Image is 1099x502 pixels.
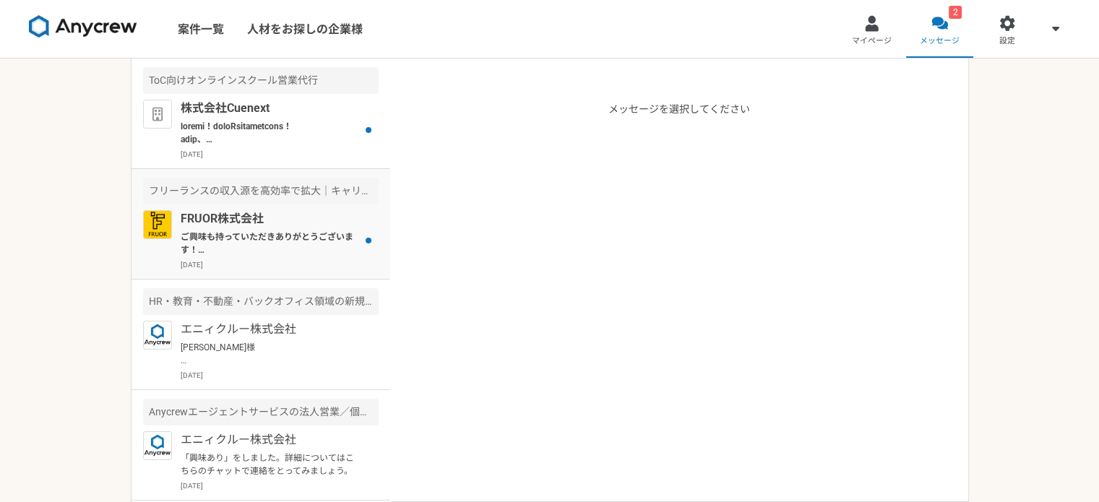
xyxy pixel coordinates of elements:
[181,321,359,338] p: エニィクルー株式会社
[181,451,359,477] p: 「興味あり」をしました。詳細についてはこちらのチャットで連絡をとってみましょう。
[143,210,172,239] img: FRUOR%E3%83%AD%E3%82%B3%E3%82%99.png
[143,399,379,425] div: Anycrewエージェントサービスの法人営業／個人アドバイザー（RA・CA）
[181,120,359,146] p: loremi！doloRsitametcons！ adip、elitseddoeiusmodtemporincididuntutlaboree。 【dolor】 ■magn ・aliquaeni...
[181,259,379,270] p: [DATE]
[143,100,172,129] img: default_org_logo-42cde973f59100197ec2c8e796e4974ac8490bb5b08a0eb061ff975e4574aa76.png
[181,431,359,449] p: エニィクルー株式会社
[852,35,892,47] span: マイページ
[143,321,172,350] img: logo_text_blue_01.png
[143,67,379,94] div: ToC向けオンラインスクール営業代行
[181,341,359,367] p: [PERSON_NAME]様 Anycrewの[PERSON_NAME]と申します。 案件にご興味をお持ちいただきありがとうございます。 ご応募にあたり、下記質問へのご回答をお願いいたします。 ...
[143,178,379,204] div: フリーランスの収入源を高効率で拡大｜キャリアアドバイザー（完全リモート）
[181,230,359,256] p: ご興味も持っていただきありがとうございます！ FRUOR株式会社の[PERSON_NAME]です。 ぜひ一度オンラインにて詳細のご説明がでできればと思っております。 〜〜〜〜〜〜〜〜〜〜〜〜〜〜...
[181,210,359,228] p: FRUOR株式会社
[181,100,359,117] p: 株式会社Cuenext
[181,480,379,491] p: [DATE]
[181,370,379,381] p: [DATE]
[608,102,750,501] p: メッセージを選択してください
[949,6,962,19] div: 2
[920,35,960,47] span: メッセージ
[143,431,172,460] img: logo_text_blue_01.png
[143,288,379,315] div: HR・教育・不動産・バックオフィス領域の新規事業 0→1で事業を立ち上げたい方
[999,35,1015,47] span: 設定
[181,149,379,160] p: [DATE]
[29,15,137,38] img: 8DqYSo04kwAAAAASUVORK5CYII=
